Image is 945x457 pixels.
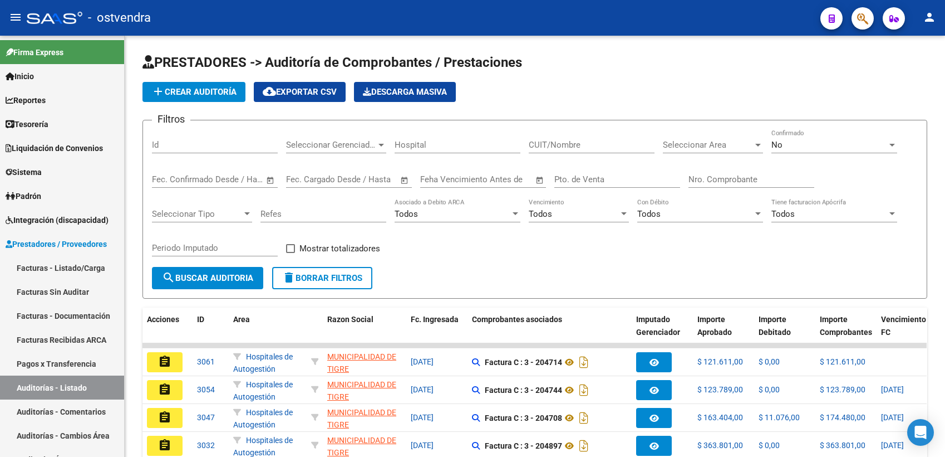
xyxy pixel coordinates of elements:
span: $ 163.404,00 [697,413,743,422]
datatable-header-cell: Razon Social [323,308,406,357]
datatable-header-cell: Area [229,308,307,357]
span: No [771,140,782,150]
span: [DATE] [411,385,434,394]
span: Inicio [6,70,34,82]
span: [DATE] [411,357,434,366]
datatable-header-cell: Vencimiento FC [877,308,938,357]
datatable-header-cell: Fc. Ingresada [406,308,467,357]
datatable-header-cell: Acciones [142,308,193,357]
button: Crear Auditoría [142,82,245,102]
span: Tesorería [6,118,48,130]
span: Fc. Ingresada [411,315,459,324]
datatable-header-cell: Importe Debitado [754,308,815,357]
span: $ 0,00 [759,441,780,450]
input: Fecha inicio [286,174,331,184]
i: Descargar documento [577,437,591,455]
span: [DATE] [881,385,904,394]
span: Padrón [6,190,41,202]
span: 3061 [197,357,215,366]
div: - 30999284899 [327,378,402,402]
span: $ 363.801,00 [820,441,865,450]
span: Seleccionar Area [663,140,753,150]
span: $ 174.480,00 [820,413,865,422]
span: Hospitales de Autogestión [233,380,293,402]
datatable-header-cell: Imputado Gerenciador [632,308,693,357]
strong: Factura C : 3 - 204897 [485,441,562,450]
span: $ 123.789,00 [697,385,743,394]
mat-icon: cloud_download [263,85,276,98]
div: Open Intercom Messenger [907,419,934,446]
span: Seleccionar Gerenciador [286,140,376,150]
input: Fecha inicio [152,174,197,184]
span: [DATE] [881,413,904,422]
span: [DATE] [411,441,434,450]
mat-icon: assignment [158,383,171,396]
span: $ 123.789,00 [820,385,865,394]
button: Open calendar [264,174,277,187]
button: Descarga Masiva [354,82,456,102]
span: Integración (discapacidad) [6,214,109,226]
span: Razon Social [327,315,373,324]
span: Buscar Auditoria [162,273,253,283]
span: Todos [637,209,661,219]
span: Vencimiento FC [881,315,926,337]
button: Borrar Filtros [272,267,372,289]
datatable-header-cell: Importe Comprobantes [815,308,877,357]
div: - 30999284899 [327,406,402,430]
span: - ostvendra [88,6,151,30]
div: - 30999284899 [327,351,402,374]
app-download-masive: Descarga masiva de comprobantes (adjuntos) [354,82,456,102]
span: Acciones [147,315,179,324]
button: Open calendar [398,174,411,187]
span: Sistema [6,166,42,178]
span: [DATE] [411,413,434,422]
mat-icon: delete [282,271,296,284]
mat-icon: search [162,271,175,284]
h3: Filtros [152,111,190,127]
span: Area [233,315,250,324]
i: Descargar documento [577,409,591,427]
span: Borrar Filtros [282,273,362,283]
span: Seleccionar Tipo [152,209,242,219]
i: Descargar documento [577,353,591,371]
span: PRESTADORES -> Auditoría de Comprobantes / Prestaciones [142,55,522,70]
span: Hospitales de Autogestión [233,408,293,430]
span: Todos [771,209,795,219]
button: Exportar CSV [254,82,346,102]
span: $ 0,00 [759,385,780,394]
mat-icon: add [151,85,165,98]
span: Mostrar totalizadores [299,242,380,255]
span: Crear Auditoría [151,87,237,97]
datatable-header-cell: Importe Aprobado [693,308,754,357]
span: Descarga Masiva [363,87,447,97]
span: MUNICIPALIDAD DE TIGRE [327,408,396,430]
span: [DATE] [881,441,904,450]
button: Buscar Auditoria [152,267,263,289]
mat-icon: assignment [158,439,171,452]
span: Prestadores / Proveedores [6,238,107,250]
strong: Factura C : 3 - 204714 [485,358,562,367]
span: Reportes [6,94,46,106]
span: Imputado Gerenciador [636,315,680,337]
mat-icon: person [923,11,936,24]
span: Importe Comprobantes [820,315,872,337]
span: Todos [529,209,552,219]
mat-icon: menu [9,11,22,24]
strong: Factura C : 3 - 204744 [485,386,562,395]
span: $ 121.611,00 [697,357,743,366]
span: Importe Debitado [759,315,791,337]
span: Exportar CSV [263,87,337,97]
span: Comprobantes asociados [472,315,562,324]
datatable-header-cell: ID [193,308,229,357]
input: Fecha fin [341,174,395,184]
span: Hospitales de Autogestión [233,352,293,374]
span: 3054 [197,385,215,394]
span: $ 363.801,00 [697,441,743,450]
i: Descargar documento [577,381,591,399]
button: Open calendar [534,174,547,187]
span: $ 11.076,00 [759,413,800,422]
span: Importe Aprobado [697,315,732,337]
mat-icon: assignment [158,355,171,368]
strong: Factura C : 3 - 204708 [485,414,562,422]
span: MUNICIPALIDAD DE TIGRE [327,380,396,402]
